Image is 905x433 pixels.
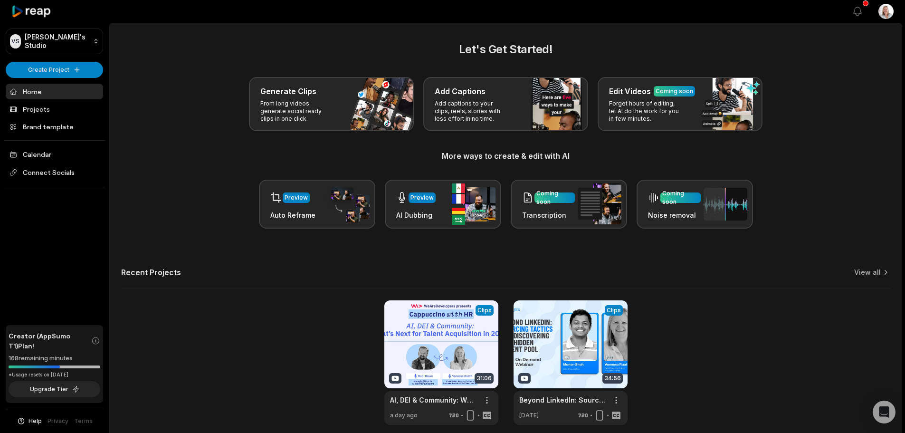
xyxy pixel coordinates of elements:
img: noise_removal.png [704,188,747,221]
a: Projects [6,101,103,117]
h3: Generate Clips [260,86,316,97]
div: Preview [285,193,308,202]
p: [PERSON_NAME]'s Studio [25,33,89,50]
span: Connect Socials [6,164,103,181]
div: 168 remaining minutes [9,354,100,363]
button: Create Project [6,62,103,78]
img: ai_dubbing.png [452,183,495,225]
p: From long videos generate social ready clips in one click. [260,100,334,123]
div: Preview [410,193,434,202]
p: Forget hours of editing, let AI do the work for you in few minutes. [609,100,683,123]
div: Coming soon [662,189,699,206]
a: Calendar [6,146,103,162]
img: auto_reframe.png [326,186,370,223]
p: Add captions to your clips, reels, stories with less effort in no time. [435,100,508,123]
a: Brand template [6,119,103,135]
button: Upgrade Tier [9,381,100,397]
div: VS [10,34,21,48]
h3: Add Captions [435,86,486,97]
a: Privacy [48,417,68,425]
a: View all [854,268,881,277]
span: Help [29,417,42,425]
div: Coming soon [656,87,693,96]
a: Home [6,84,103,99]
a: Beyond LinkedIn: Sourcing Tactics for Discovering the Hidden Talent Pool [519,395,607,405]
h3: Noise removal [648,210,701,220]
span: Creator (AppSumo T1) Plan! [9,331,91,351]
h2: Let's Get Started! [121,41,890,58]
div: Open Intercom Messenger [873,401,895,423]
button: Help [17,417,42,425]
div: Coming soon [536,189,573,206]
h3: Auto Reframe [270,210,315,220]
h2: Recent Projects [121,268,181,277]
h3: Transcription [522,210,575,220]
h3: More ways to create & edit with AI [121,150,890,162]
div: *Usage resets on [DATE] [9,371,100,378]
h3: Edit Videos [609,86,651,97]
a: AI, DEI & Community: What’s Next for Talent Acquisition in [DATE]? [390,395,477,405]
h3: AI Dubbing [396,210,436,220]
img: transcription.png [578,183,621,224]
a: Terms [74,417,93,425]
